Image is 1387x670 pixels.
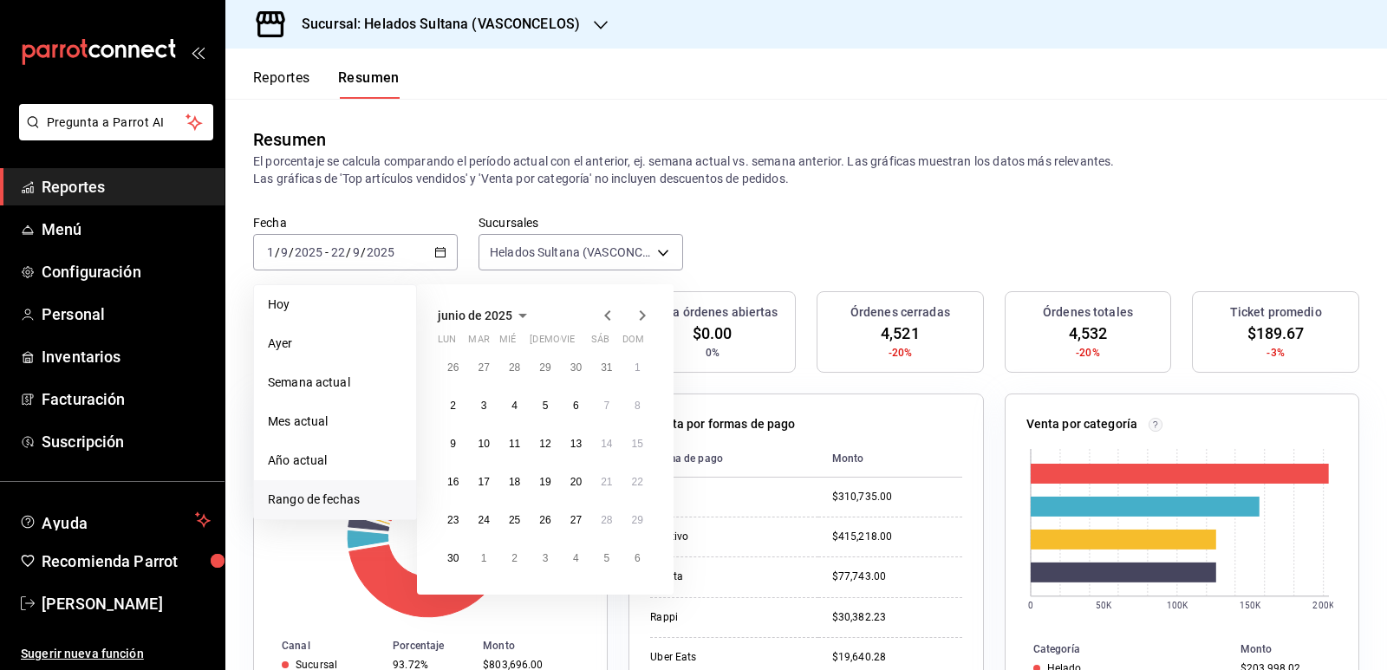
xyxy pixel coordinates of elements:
text: 50K [1095,601,1111,610]
button: 26 de junio de 2025 [530,504,560,536]
abbr: 20 de junio de 2025 [570,476,582,488]
button: 1 de julio de 2025 [468,543,498,574]
abbr: 30 de mayo de 2025 [570,361,582,374]
button: 31 de mayo de 2025 [591,352,622,383]
span: -3% [1267,345,1284,361]
div: Uber Eats [650,650,804,665]
span: Reportes [42,175,211,198]
span: Semana actual [268,374,402,392]
input: ---- [294,245,323,259]
button: 29 de mayo de 2025 [530,352,560,383]
span: Mes actual [268,413,402,431]
abbr: 4 de julio de 2025 [573,552,579,564]
abbr: 17 de junio de 2025 [478,476,489,488]
button: 4 de julio de 2025 [561,543,591,574]
button: Resumen [338,69,400,99]
abbr: sábado [591,334,609,352]
button: 3 de julio de 2025 [530,543,560,574]
abbr: 28 de mayo de 2025 [509,361,520,374]
button: 6 de junio de 2025 [561,390,591,421]
abbr: 16 de junio de 2025 [447,476,459,488]
th: Monto [1234,640,1358,659]
abbr: lunes [438,334,456,352]
h3: Órdenes cerradas [850,303,950,322]
span: / [289,245,294,259]
span: $189.67 [1247,322,1305,345]
abbr: 22 de junio de 2025 [632,476,643,488]
abbr: 27 de mayo de 2025 [478,361,489,374]
h3: Órdenes totales [1043,303,1133,322]
label: Fecha [253,217,458,229]
th: Monto [476,636,607,655]
abbr: 18 de junio de 2025 [509,476,520,488]
button: Reportes [253,69,310,99]
abbr: domingo [622,334,644,352]
div: Tarjeta [650,569,804,584]
button: 7 de junio de 2025 [591,390,622,421]
abbr: 7 de junio de 2025 [603,400,609,412]
button: 20 de junio de 2025 [561,466,591,498]
abbr: 19 de junio de 2025 [539,476,550,488]
abbr: 8 de junio de 2025 [635,400,641,412]
button: open_drawer_menu [191,45,205,59]
button: 29 de junio de 2025 [622,504,653,536]
abbr: 26 de mayo de 2025 [447,361,459,374]
span: Facturación [42,387,211,411]
input: -- [330,245,346,259]
button: 22 de junio de 2025 [622,466,653,498]
span: Helados Sultana (VASCONCELOS) [490,244,651,261]
span: Personal [42,302,211,326]
abbr: 9 de junio de 2025 [450,438,456,450]
text: 100K [1166,601,1188,610]
input: -- [352,245,361,259]
button: 2 de junio de 2025 [438,390,468,421]
input: ---- [366,245,395,259]
button: 3 de junio de 2025 [468,390,498,421]
span: Hoy [268,296,402,314]
abbr: jueves [530,334,632,352]
button: 30 de junio de 2025 [438,543,468,574]
abbr: 30 de junio de 2025 [447,552,459,564]
button: 8 de junio de 2025 [622,390,653,421]
text: 200K [1312,601,1334,610]
button: 16 de junio de 2025 [438,466,468,498]
span: / [275,245,280,259]
span: 4,521 [881,322,920,345]
div: Pay [650,490,804,504]
h3: Sucursal: Helados Sultana (VASCONCELOS) [288,14,580,35]
abbr: 15 de junio de 2025 [632,438,643,450]
span: junio de 2025 [438,309,512,322]
a: Pregunta a Parrot AI [12,126,213,144]
abbr: 29 de junio de 2025 [632,514,643,526]
abbr: 24 de junio de 2025 [478,514,489,526]
abbr: 2 de julio de 2025 [511,552,518,564]
abbr: 6 de junio de 2025 [573,400,579,412]
abbr: 25 de junio de 2025 [509,514,520,526]
button: 9 de junio de 2025 [438,428,468,459]
abbr: 23 de junio de 2025 [447,514,459,526]
span: Configuración [42,260,211,283]
button: 6 de julio de 2025 [622,543,653,574]
abbr: 5 de junio de 2025 [543,400,549,412]
abbr: 1 de junio de 2025 [635,361,641,374]
button: 4 de junio de 2025 [499,390,530,421]
button: 13 de junio de 2025 [561,428,591,459]
abbr: 11 de junio de 2025 [509,438,520,450]
abbr: 3 de julio de 2025 [543,552,549,564]
button: 23 de junio de 2025 [438,504,468,536]
abbr: 26 de junio de 2025 [539,514,550,526]
span: Rango de fechas [268,491,402,509]
button: 30 de mayo de 2025 [561,352,591,383]
p: El porcentaje se calcula comparando el período actual con el anterior, ej. semana actual vs. sema... [253,153,1359,187]
abbr: 21 de junio de 2025 [601,476,612,488]
span: / [361,245,366,259]
span: Recomienda Parrot [42,550,211,573]
th: Canal [254,636,386,655]
span: Sugerir nueva función [21,645,211,663]
button: junio de 2025 [438,305,533,326]
button: 21 de junio de 2025 [591,466,622,498]
abbr: 1 de julio de 2025 [481,552,487,564]
button: 18 de junio de 2025 [499,466,530,498]
button: 2 de julio de 2025 [499,543,530,574]
abbr: 13 de junio de 2025 [570,438,582,450]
